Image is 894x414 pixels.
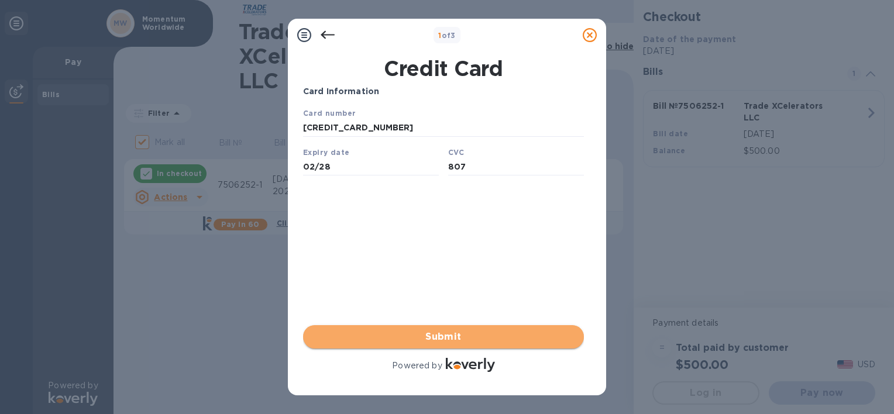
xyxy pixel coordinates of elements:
img: Logo [446,358,495,372]
button: Submit [303,325,584,349]
iframe: Your browser does not support iframes [303,107,584,179]
p: Powered by [392,360,442,372]
span: Submit [312,330,575,344]
span: 1 [438,31,441,40]
b: of 3 [438,31,456,40]
b: Card Information [303,87,379,96]
h1: Credit Card [298,56,589,81]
